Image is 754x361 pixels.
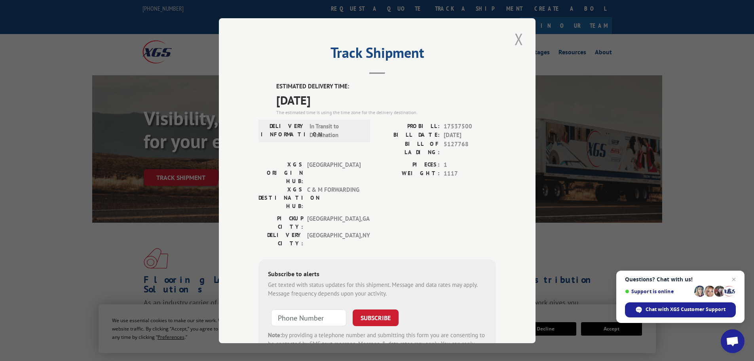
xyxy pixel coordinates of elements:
label: PIECES: [377,160,440,169]
div: Subscribe to alerts [268,269,486,280]
label: XGS ORIGIN HUB: [258,160,303,185]
span: [GEOGRAPHIC_DATA] [307,160,361,185]
button: Close modal [512,28,526,50]
button: SUBSCRIBE [353,309,399,326]
span: [GEOGRAPHIC_DATA] , NY [307,231,361,247]
span: [GEOGRAPHIC_DATA] , GA [307,214,361,231]
label: BILL OF LADING: [377,139,440,156]
h2: Track Shipment [258,47,496,62]
span: In Transit to Destination [310,122,363,139]
span: Questions? Chat with us! [625,276,736,283]
span: 5127768 [444,139,496,156]
span: [DATE] [444,131,496,140]
a: Open chat [721,329,745,353]
label: PICKUP CITY: [258,214,303,231]
span: [DATE] [276,91,496,109]
strong: Note: [268,331,282,338]
label: XGS DESTINATION HUB: [258,185,303,210]
span: 1117 [444,169,496,178]
span: C & M FORWARDING [307,185,361,210]
label: WEIGHT: [377,169,440,178]
label: DELIVERY INFORMATION: [261,122,306,139]
label: BILL DATE: [377,131,440,140]
span: Chat with XGS Customer Support [646,306,726,313]
label: PROBILL: [377,122,440,131]
label: ESTIMATED DELIVERY TIME: [276,82,496,91]
label: DELIVERY CITY: [258,231,303,247]
input: Phone Number [271,309,346,326]
div: by providing a telephone number and submitting this form you are consenting to be contacted by SM... [268,330,486,357]
span: 17537500 [444,122,496,131]
span: Chat with XGS Customer Support [625,302,736,317]
div: The estimated time is using the time zone for the delivery destination. [276,109,496,116]
span: 1 [444,160,496,169]
span: Support is online [625,288,691,294]
div: Get texted with status updates for this shipment. Message and data rates may apply. Message frequ... [268,280,486,298]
